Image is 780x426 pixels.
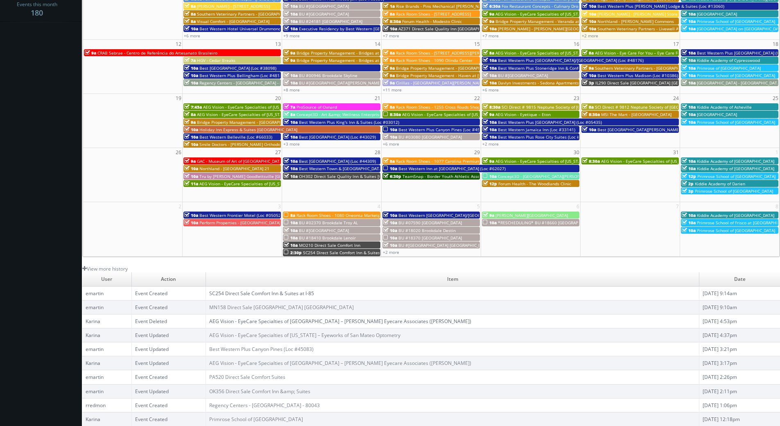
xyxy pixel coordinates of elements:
[697,65,761,71] span: Primrose of [GEOGRAPHIC_DATA]
[299,3,349,9] span: BU #[GEOGRAPHIC_DATA]
[377,202,381,211] span: 4
[184,173,198,179] span: 10a
[398,235,462,241] span: BU #18370 [GEOGRAPHIC_DATA]
[682,18,696,24] span: 10a
[682,188,694,194] span: 3p
[209,304,354,311] a: MN158 Direct Sale [GEOGRAPHIC_DATA] [GEOGRAPHIC_DATA]
[582,65,594,71] span: 9a
[383,18,401,24] span: 8:30a
[672,40,680,48] span: 17
[284,134,298,140] span: 10a
[299,242,360,248] span: MO210 Direct Sale Comfort Inn
[682,80,696,86] span: 10a
[582,80,594,86] span: 3p
[199,134,272,140] span: Best Western Belleville (Loc #66033)
[184,3,196,9] span: 8a
[178,202,182,211] span: 2
[498,65,633,71] span: Best Western Plus Stoneridge Inn & Conference Centre (Loc #66085)
[396,11,471,17] span: Rack Room Shoes - [STREET_ADDRESS]
[775,202,779,211] span: 8
[299,119,399,125] span: Best Western Plus King's Inn & Suites (Loc #03012)
[383,57,395,63] span: 8a
[284,173,298,179] span: 10a
[184,141,198,147] span: 10a
[483,65,497,71] span: 10a
[299,166,409,171] span: Best Western Town & [GEOGRAPHIC_DATA] (Loc #05423)
[283,141,300,147] a: +3 more
[383,50,395,56] span: 8a
[209,290,314,297] a: SC254 Direct Sale Comfort Inn & Suites at I-85
[283,87,300,93] a: +8 more
[284,50,295,56] span: 9a
[682,158,696,164] span: 10a
[573,148,580,157] span: 30
[184,73,198,78] span: 10a
[682,173,696,179] span: 12p
[682,112,696,117] span: 10a
[383,11,395,17] span: 8a
[672,94,680,103] span: 24
[374,40,381,48] span: 14
[682,11,696,17] span: 10a
[296,212,389,218] span: Rack Room Shoes - 1080 Oneonta Marketplace
[498,181,571,187] span: Forum Health - The Woodlands Clinic
[184,181,198,187] span: 11a
[374,148,381,157] span: 28
[383,87,402,93] a: +11 more
[597,26,761,32] span: Southern Veterinary Partners - Livewell Animal Urgent Care of [GEOGRAPHIC_DATA]
[284,3,298,9] span: 10a
[483,3,500,9] span: 6:30a
[284,73,298,78] span: 10a
[582,26,596,32] span: 10a
[284,80,298,86] span: 10a
[131,272,206,286] td: Action
[682,181,694,187] span: 2p
[396,65,498,71] span: Bridge Property Management - [GEOGRAPHIC_DATA]
[296,50,421,56] span: Bridge Property Management - Bridges at [GEOGRAPHIC_DATA]
[82,342,131,356] td: emartin
[582,50,594,56] span: 8a
[383,220,397,226] span: 10a
[699,314,780,328] td: [DATE] 4:53pm
[383,73,395,78] span: 9a
[277,202,282,211] span: 3
[209,332,400,339] a: AEG Vision - EyeCare Specialties of [US_STATE] – Eyeworks of San Mateo Optometry
[383,242,397,248] span: 10a
[682,212,696,218] span: 10a
[184,80,198,86] span: 10a
[206,314,699,328] td: AEG Vision - EyeCare Specialties of [GEOGRAPHIC_DATA] – [PERSON_NAME] Eyecare Associates ([PERSON...
[299,73,357,78] span: BU #00946 Brookdale Skyline
[383,158,395,164] span: 8a
[396,104,503,110] span: Rack Room Shoes - 1255 Cross Roads Shopping Center
[209,374,285,380] a: PA520 Direct Sale Comfort Suites
[199,212,282,218] span: Best Western Frontier Motel (Loc #05052)
[284,57,295,63] span: 9a
[206,272,699,286] td: Item
[682,26,696,32] span: 10a
[498,57,644,63] span: Best Western Plus [GEOGRAPHIC_DATA]/[GEOGRAPHIC_DATA] (Loc #48176)
[682,228,696,233] span: 10a
[197,11,298,17] span: Southern Veterinary Partners - [GEOGRAPHIC_DATA]
[131,328,206,342] td: Event Updated
[284,26,298,32] span: 10a
[299,173,461,179] span: OH302 Direct Sale Quality Inn & Suites [GEOGRAPHIC_DATA] - [GEOGRAPHIC_DATA]
[675,202,680,211] span: 7
[582,158,600,164] span: 8:30a
[374,94,381,103] span: 21
[398,166,506,171] span: Best Western Inn at [GEOGRAPHIC_DATA] (Loc #62027)
[672,148,680,157] span: 31
[482,33,499,39] a: +7 more
[595,65,696,71] span: Southern Veterinary Partners - [GEOGRAPHIC_DATA]
[197,112,343,117] span: AEG Vision - EyeCare Specialties of [US_STATE] – Family Vision Care Center
[199,73,286,78] span: Best Western Plus Bellingham (Loc #48188)
[97,50,217,56] span: CRAB Sebrae - Centro de Referência do Artesanato Brasileiro
[483,50,494,56] span: 8a
[495,112,551,117] span: AEG Vision - Eyetique – Eton
[184,119,196,125] span: 9a
[495,50,667,56] span: AEG Vision - EyeCare Specialties of [US_STATE] – Elite Vision Care ([GEOGRAPHIC_DATA])
[383,65,395,71] span: 9a
[682,104,696,110] span: 10a
[582,3,596,9] span: 10a
[203,104,364,110] span: AEG Vision - EyeCare Specialties of [US_STATE] – [GEOGRAPHIC_DATA] HD EyeCare
[296,57,421,63] span: Bridge Property Management - Bridges at [GEOGRAPHIC_DATA]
